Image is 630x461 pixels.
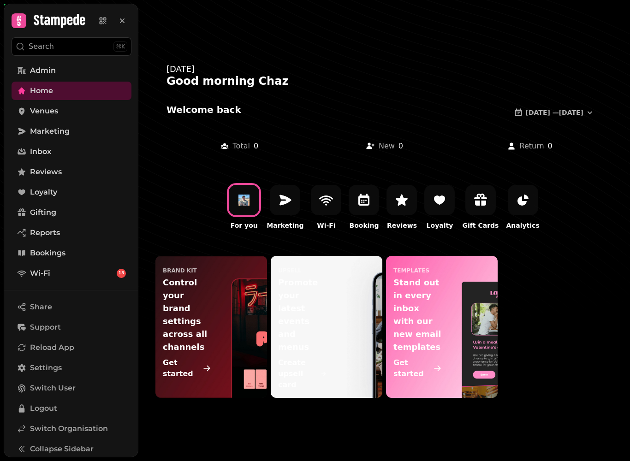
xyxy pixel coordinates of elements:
p: Get started [393,357,431,379]
span: Reload App [30,342,74,353]
span: Wi-Fi [30,268,50,279]
p: Wi-Fi [317,221,335,230]
a: Loyalty [12,183,131,201]
a: Wi-Fi13 [12,264,131,283]
span: Home [30,85,53,96]
button: Reload App [12,338,131,357]
div: ⌘K [113,41,127,52]
a: upsellPromote your latest events and menusCreate upsell card [271,256,382,398]
a: Settings [12,359,131,377]
button: Search⌘K [12,37,131,56]
span: 13 [119,270,125,277]
h2: Welcome back [166,103,344,116]
p: For you [231,221,258,230]
p: Stand out in every inbox with our new email templates [393,276,442,354]
span: Switch Organisation [30,423,108,434]
div: Good morning Chaz [166,74,602,89]
a: Reviews [12,163,131,181]
a: Marketing [12,122,131,141]
p: Promote your latest events and menus [278,276,327,354]
button: Support [12,318,131,337]
span: Logout [30,403,57,414]
span: Reports [30,227,60,238]
a: Reports [12,224,131,242]
span: [DATE] — [DATE] [526,109,583,116]
p: Control your brand settings across all channels [163,276,211,354]
p: Analytics [506,221,539,230]
button: [DATE] —[DATE] [506,103,602,122]
button: Collapse Sidebar [12,440,131,458]
p: Marketing [267,221,303,230]
a: Brand KitControl your brand settings across all channelsGet started [155,256,267,398]
span: Inbox [30,146,51,157]
a: Switch Organisation [12,420,131,438]
a: Venues [12,102,131,120]
p: templates [393,267,429,274]
span: Share [30,301,52,313]
span: Marketing [30,126,70,137]
img: C D [238,195,250,206]
a: Inbox [12,142,131,161]
span: Venues [30,106,58,117]
a: Gifting [12,203,131,222]
p: Loyalty [427,221,453,230]
button: Switch User [12,379,131,397]
p: Create upsell card [278,357,319,390]
p: Booking [349,221,379,230]
a: Admin [12,61,131,80]
p: Gift Cards [462,221,499,230]
a: Bookings [12,244,131,262]
p: Reviews [387,221,417,230]
a: Home [12,82,131,100]
a: templatesStand out in every inbox with our new email templatesGet started [386,256,498,398]
span: Bookings [30,248,65,259]
span: Gifting [30,207,56,218]
span: Settings [30,362,62,373]
div: [DATE] [166,63,602,76]
button: Logout [12,399,131,418]
p: upsell [278,267,302,274]
p: Search [29,41,54,52]
span: Switch User [30,383,76,394]
p: Get started [163,357,201,379]
button: Share [12,298,131,316]
span: Loyalty [30,187,57,198]
span: Collapse Sidebar [30,443,94,455]
span: Admin [30,65,56,76]
span: Support [30,322,61,333]
p: Brand Kit [163,267,197,274]
span: Reviews [30,166,62,177]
